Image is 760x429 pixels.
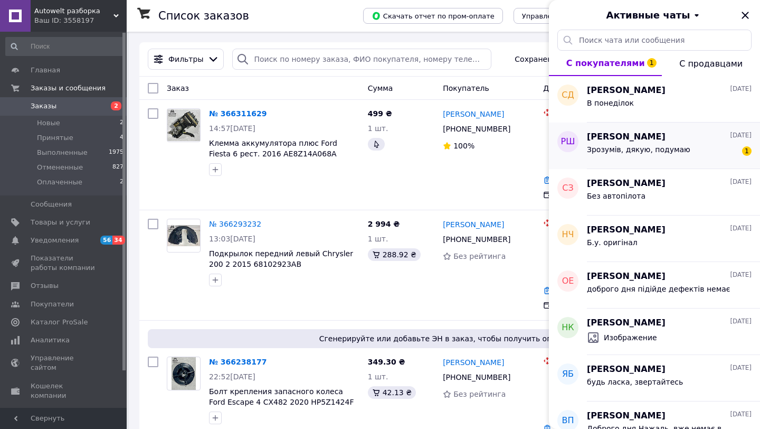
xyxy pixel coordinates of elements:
span: Фильтры [168,54,203,64]
span: [DATE] [730,363,752,372]
span: Активные чаты [606,8,690,22]
a: Подкрылок передний левый Chrysler 200 2 2015 68102923AB [209,249,353,268]
span: Главная [31,66,60,75]
span: Новые [37,118,60,128]
span: 1 [647,58,657,68]
a: [PERSON_NAME] [443,357,504,368]
span: Без рейтинга [453,252,506,260]
span: [DATE] [730,271,752,279]
span: 4 [120,133,123,143]
span: [PERSON_NAME] [587,178,666,190]
a: № 366311629 [209,109,267,118]
span: ОЕ [562,275,574,287]
span: С продавцами [679,59,743,69]
a: № 366293232 [209,220,261,228]
span: Уведомления [31,236,79,245]
span: 56 [100,236,112,245]
span: [PERSON_NAME] [587,85,666,97]
a: Фото товару [167,108,201,142]
span: Сгенерируйте или добавьте ЭН в заказ, чтобы получить оплату [152,333,737,344]
input: Поиск [5,37,125,56]
button: Управление статусами [514,8,613,24]
img: Фото товару [172,357,196,390]
span: Кошелек компании [31,381,98,400]
span: Скачать отчет по пром-оплате [372,11,495,21]
div: [PHONE_NUMBER] [441,122,512,136]
span: СД [562,89,574,101]
span: Управление статусами [522,12,605,20]
span: Заказы и сообщения [31,83,106,93]
span: [DATE] [730,224,752,233]
span: 1 шт. [368,235,388,243]
span: Зрозумів, дякую, подумаю [587,145,690,154]
a: [PERSON_NAME] [443,109,504,119]
span: [DATE] [730,85,752,94]
span: Оплаченные [37,178,82,187]
span: Сообщения [31,200,72,209]
span: Управление сайтом [31,353,98,372]
span: НЧ [562,229,574,241]
span: С покупателями [566,58,645,68]
span: Болт крепления запасного колеса Ford Escape 4 CX482 2020 HP5Z1424F [209,387,354,406]
a: Фото товару [167,357,201,390]
span: 100% [453,142,474,150]
span: 34 [112,236,125,245]
span: [PERSON_NAME] [587,410,666,422]
span: 2 [111,101,121,110]
button: НЧ[PERSON_NAME][DATE]Б.у. оригінал [549,216,760,262]
span: 22:52[DATE] [209,372,255,381]
span: Сохраненные фильтры: [515,54,607,64]
span: ВП [562,415,574,427]
div: Ваш ID: 3558197 [34,16,127,25]
button: Скачать отчет по пром-оплате [363,8,503,24]
span: Без автопілота [587,192,645,200]
span: НК [562,322,574,334]
span: 1 [742,146,752,156]
img: Фото товару [167,109,200,142]
span: доброго дня підійде дефектів немає [587,285,730,293]
div: [PHONE_NUMBER] [441,232,512,247]
a: Клемма аккумулятора плюс Ford Fiesta 6 рест. 2016 AE8Z14A068A [209,139,337,158]
div: 288.92 ₴ [368,248,421,261]
span: 13:03[DATE] [209,235,255,243]
span: [DATE] [730,317,752,326]
span: СЗ [562,182,573,194]
button: НК[PERSON_NAME][DATE]Изображение [549,309,760,355]
span: Каталог ProSale [31,318,88,327]
div: 42.13 ₴ [368,386,416,399]
button: ЯБ[PERSON_NAME][DATE]будь ласка, звертайтесь [549,355,760,402]
span: [DATE] [730,410,752,419]
span: Принятые [37,133,73,143]
span: [PERSON_NAME] [587,224,666,236]
img: Фото товару [167,225,200,247]
span: 14:57[DATE] [209,124,255,133]
span: 2 [120,178,123,187]
button: С продавцами [662,51,760,76]
h1: Список заказов [158,10,249,22]
span: Отзывы [31,281,59,291]
span: 1 шт. [368,124,388,133]
span: ЯБ [562,368,574,380]
span: Показатели работы компании [31,254,98,273]
span: 1 шт. [368,372,388,381]
a: [PERSON_NAME] [443,219,504,230]
span: 499 ₴ [368,109,392,118]
span: Без рейтинга [453,390,506,398]
span: Доставка и оплата [543,84,616,92]
span: [PERSON_NAME] [587,317,666,329]
span: 2 [120,118,123,128]
span: Покупатель [443,84,489,92]
input: Поиск по номеру заказа, ФИО покупателя, номеру телефона, Email, номеру накладной [232,49,491,70]
span: Заказ [167,84,189,92]
span: [PERSON_NAME] [587,271,666,283]
span: 349.30 ₴ [368,358,405,366]
span: Изображение [604,332,657,343]
span: Товары и услуги [31,218,90,227]
span: Б.у. оригінал [587,238,638,247]
span: [DATE] [730,178,752,186]
button: Закрыть [739,9,752,22]
button: Активные чаты [578,8,730,22]
button: РШ[PERSON_NAME][DATE]Зрозумів, дякую, подумаю1 [549,123,760,169]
